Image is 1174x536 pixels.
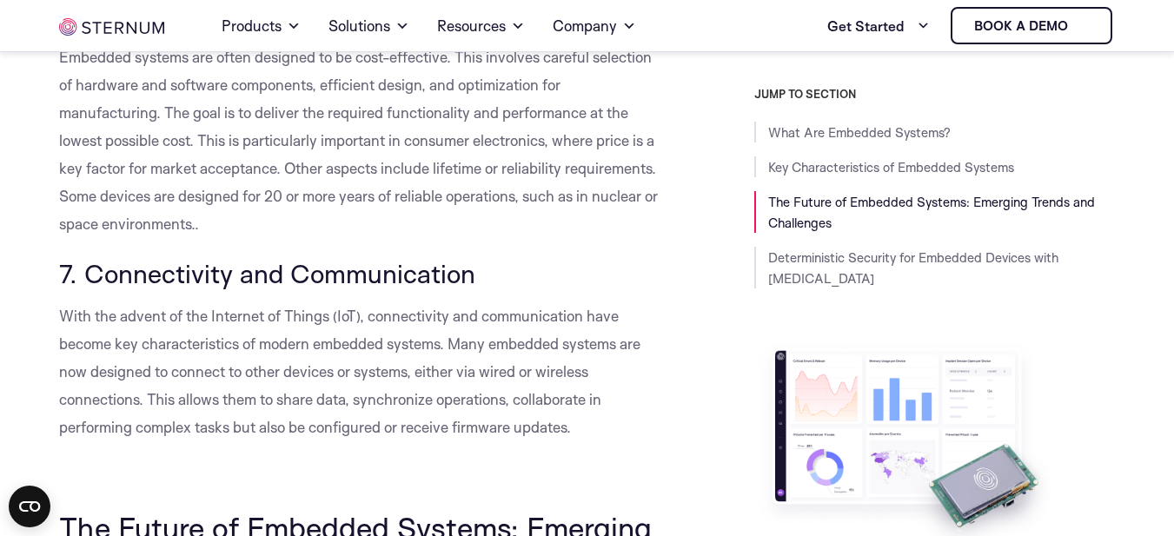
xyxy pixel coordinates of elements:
a: Solutions [328,2,409,50]
a: Products [222,2,301,50]
a: Resources [437,2,525,50]
button: Open CMP widget [9,486,50,527]
a: The Future of Embedded Systems: Emerging Trends and Challenges [768,194,1095,231]
a: What Are Embedded Systems? [768,124,951,141]
img: sternum iot [1075,19,1089,33]
img: sternum iot [59,18,165,36]
span: 7. Connectivity and Communication [59,257,475,289]
a: Get Started [827,9,930,43]
span: Embedded systems are often designed to be cost-effective. This involves careful selection of hard... [59,48,658,233]
a: Key Characteristics of Embedded Systems [768,159,1014,175]
a: Company [553,2,636,50]
span: With the advent of the Internet of Things (IoT), connectivity and communication have become key c... [59,307,640,436]
a: Book a demo [951,7,1112,44]
a: Deterministic Security for Embedded Devices with [MEDICAL_DATA] [768,249,1058,287]
h3: JUMP TO SECTION [754,87,1116,101]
